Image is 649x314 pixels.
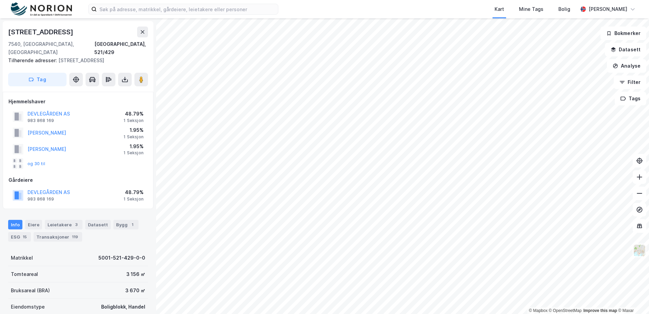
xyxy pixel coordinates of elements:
[129,221,136,228] div: 1
[125,286,145,295] div: 3 670 ㎡
[97,4,278,14] input: Søk på adresse, matrikkel, gårdeiere, leietakere eller personer
[124,134,144,140] div: 1 Seksjon
[8,220,22,229] div: Info
[85,220,111,229] div: Datasett
[101,303,145,311] div: Boligblokk, Handel
[614,75,646,89] button: Filter
[124,196,144,202] div: 1 Seksjon
[27,118,54,123] div: 983 868 169
[495,5,504,13] div: Kart
[8,27,75,37] div: [STREET_ADDRESS]
[8,232,31,242] div: ESG
[615,281,649,314] iframe: Chat Widget
[600,27,646,40] button: Bokmerker
[615,281,649,314] div: Kontrollprogram for chat
[11,303,45,311] div: Eiendomstype
[124,110,144,118] div: 48.79%
[124,150,144,156] div: 1 Seksjon
[8,56,143,65] div: [STREET_ADDRESS]
[558,5,570,13] div: Bolig
[8,73,67,86] button: Tag
[94,40,148,56] div: [GEOGRAPHIC_DATA], 521/429
[11,2,72,16] img: norion-logo.80e7a08dc31c2e691866.png
[124,188,144,196] div: 48.79%
[8,98,148,106] div: Hjemmelshaver
[98,254,145,262] div: 5001-521-429-0-0
[27,196,54,202] div: 983 868 169
[21,233,28,240] div: 15
[549,308,582,313] a: OpenStreetMap
[25,220,42,229] div: Eiere
[605,43,646,56] button: Datasett
[124,126,144,134] div: 1.95%
[583,308,617,313] a: Improve this map
[615,92,646,105] button: Tags
[124,118,144,123] div: 1 Seksjon
[11,270,38,278] div: Tomteareal
[633,244,646,257] img: Z
[124,142,144,151] div: 1.95%
[34,232,82,242] div: Transaksjoner
[8,57,58,63] span: Tilhørende adresser:
[519,5,543,13] div: Mine Tags
[71,233,79,240] div: 119
[11,254,33,262] div: Matrikkel
[73,221,80,228] div: 3
[8,176,148,184] div: Gårdeiere
[607,59,646,73] button: Analyse
[529,308,548,313] a: Mapbox
[589,5,627,13] div: [PERSON_NAME]
[126,270,145,278] div: 3 156 ㎡
[45,220,82,229] div: Leietakere
[8,40,94,56] div: 7540, [GEOGRAPHIC_DATA], [GEOGRAPHIC_DATA]
[11,286,50,295] div: Bruksareal (BRA)
[113,220,138,229] div: Bygg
